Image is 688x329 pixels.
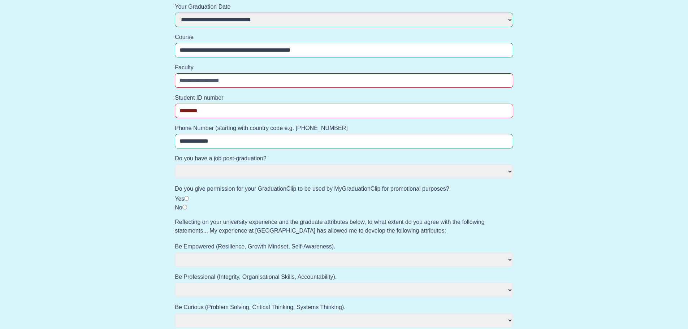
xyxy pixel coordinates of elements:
[175,196,184,202] label: Yes
[175,63,513,72] label: Faculty
[175,185,513,193] label: Do you give permission for your GraduationClip to be used by MyGraduationClip for promotional pur...
[175,218,513,235] label: Reflecting on your university experience and the graduate attributes below, to what extent do you...
[175,204,182,211] label: No
[175,94,513,102] label: Student ID number
[175,154,513,163] label: Do you have a job post-graduation?
[175,303,513,312] label: Be Curious (Problem Solving, Critical Thinking, Systems Thinking).
[175,3,513,11] label: Your Graduation Date
[175,33,513,42] label: Course
[175,242,513,251] label: Be Empowered (Resilience, Growth Mindset, Self-Awareness).
[175,124,513,133] label: Phone Number (starting with country code e.g. [PHONE_NUMBER]
[175,273,513,281] label: Be Professional (Integrity, Organisational Skills, Accountability).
